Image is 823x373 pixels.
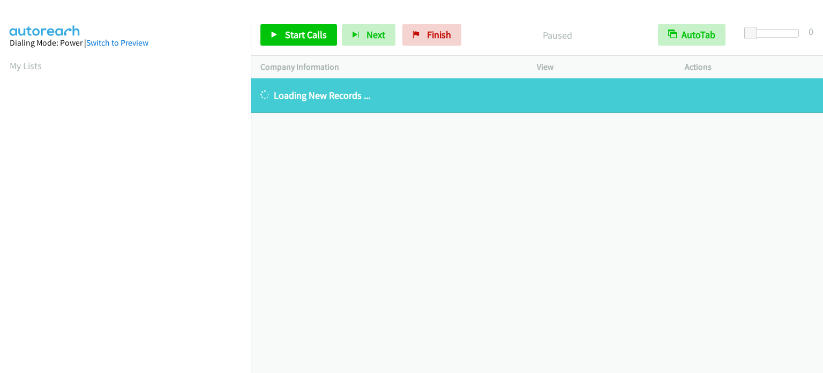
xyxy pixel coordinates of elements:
[809,24,813,39] div: 0
[86,38,148,48] a: Switch to Preview
[402,24,461,46] a: Finish
[366,28,385,41] span: Next
[685,61,813,74] p: Actions
[342,24,395,46] button: Next
[260,88,813,103] p: Loading New Records ...
[285,28,327,41] span: Start Calls
[427,28,451,41] span: Finish
[260,61,518,74] p: Company Information
[537,61,665,74] p: View
[10,60,42,72] a: My Lists
[260,24,337,46] a: Start Calls
[658,24,725,46] button: AutoTab
[476,28,639,42] p: Paused
[750,29,799,38] div: Delay between calls (in seconds)
[10,36,241,49] div: Dialing Mode: Power |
